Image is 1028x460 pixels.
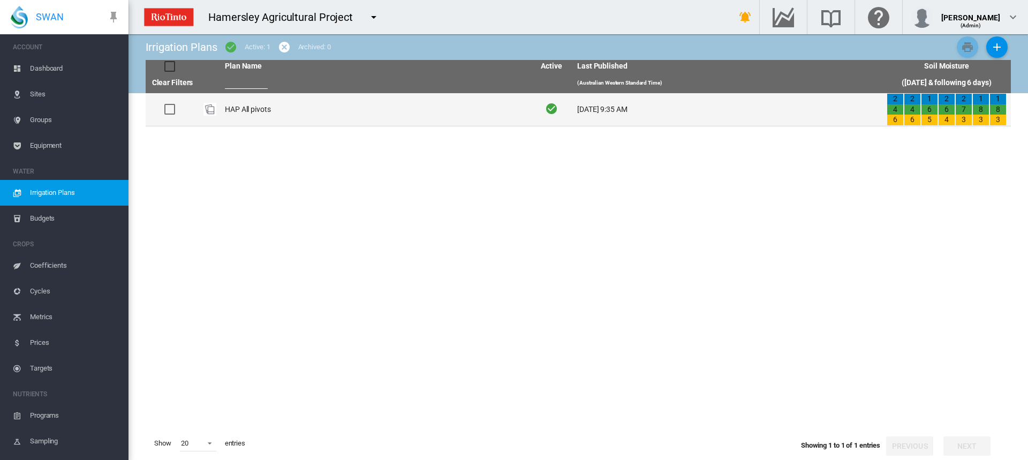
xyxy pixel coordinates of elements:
[367,11,380,24] md-icon: icon-menu-down
[30,304,120,330] span: Metrics
[990,104,1006,115] div: 8
[904,94,920,104] div: 2
[30,133,120,159] span: Equipment
[882,60,1011,73] th: Soil Moisture
[887,94,903,104] div: 2
[573,93,882,126] td: [DATE] 9:35 AM
[107,11,120,24] md-icon: icon-pin
[921,104,938,115] div: 6
[1007,11,1019,24] md-icon: icon-chevron-down
[224,41,237,54] md-icon: icon-checkbox-marked-circle
[30,253,120,278] span: Coefficients
[30,278,120,304] span: Cycles
[30,81,120,107] span: Sites
[986,36,1008,58] button: Add New Plan
[739,11,752,24] md-icon: icon-bell-ring
[30,403,120,428] span: Programs
[140,4,198,31] img: ZPXdBAAAAAElFTkSuQmCC
[943,436,991,456] button: Next
[30,56,120,81] span: Dashboard
[278,41,291,54] md-icon: icon-cancel
[887,104,903,115] div: 4
[956,94,972,104] div: 2
[30,107,120,133] span: Groups
[886,436,933,456] button: Previous
[911,6,933,28] img: profile.jpg
[208,10,362,25] div: Hamersley Agricultural Project
[921,115,938,125] div: 5
[973,115,989,125] div: 3
[990,94,1006,104] div: 1
[150,434,176,453] span: Show
[961,22,981,28] span: (Admin)
[298,42,331,52] div: Archived: 0
[203,103,216,116] img: product-image-placeholder.png
[956,115,972,125] div: 3
[30,330,120,356] span: Prices
[30,206,120,231] span: Budgets
[30,428,120,454] span: Sampling
[939,104,955,115] div: 6
[939,94,955,104] div: 2
[735,6,756,28] button: icon-bell-ring
[990,115,1006,125] div: 3
[181,439,188,447] div: 20
[904,104,920,115] div: 4
[882,93,1011,126] td: 2 4 6 2 4 6 1 6 5 2 6 4 2 7 3 1 8 3 1 8 3
[13,39,120,56] span: ACCOUNT
[801,441,880,449] span: Showing 1 to 1 of 1 entries
[221,60,530,73] th: Plan Name
[973,104,989,115] div: 8
[13,236,120,253] span: CROPS
[30,356,120,381] span: Targets
[221,434,250,453] span: entries
[30,180,120,206] span: Irrigation Plans
[363,6,384,28] button: icon-menu-down
[939,115,955,125] div: 4
[13,163,120,180] span: WATER
[245,42,270,52] div: Active: 1
[957,36,978,58] button: Print Irrigation Plans
[887,115,903,125] div: 6
[956,104,972,115] div: 7
[866,11,891,24] md-icon: Click here for help
[221,93,530,126] td: HAP All pivots
[904,115,920,125] div: 6
[146,40,217,55] div: Irrigation Plans
[921,94,938,104] div: 1
[991,41,1003,54] md-icon: icon-plus
[973,94,989,104] div: 1
[36,10,64,24] span: SWAN
[573,73,882,93] th: (Australian Western Standard Time)
[203,103,216,116] div: Plan Id: 17653
[573,60,882,73] th: Last Published
[961,41,974,54] md-icon: icon-printer
[818,11,844,24] md-icon: Search the knowledge base
[530,60,573,73] th: Active
[152,78,193,87] a: Clear Filters
[882,73,1011,93] th: ([DATE] & following 6 days)
[13,386,120,403] span: NUTRIENTS
[941,8,1000,19] div: [PERSON_NAME]
[770,11,796,24] md-icon: Go to the Data Hub
[11,6,28,28] img: SWAN-Landscape-Logo-Colour-drop.png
